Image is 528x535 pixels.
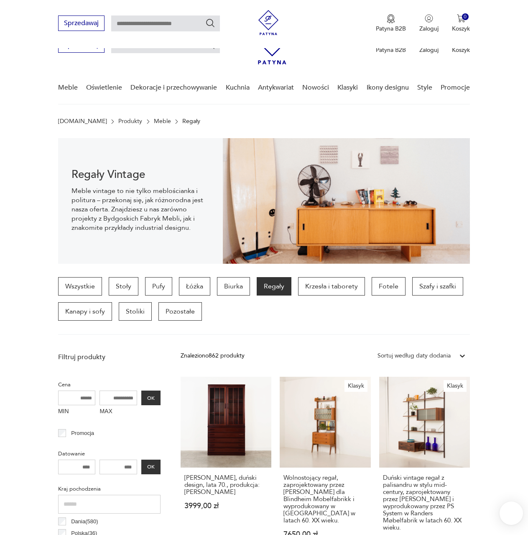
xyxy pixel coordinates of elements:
[419,46,439,54] p: Zaloguj
[58,405,96,419] label: MIN
[376,14,406,33] a: Ikona medaluPatyna B2B
[337,72,358,104] a: Klasyki
[441,72,470,104] a: Promocje
[179,277,210,296] a: Łóżka
[387,14,395,23] img: Ikona medalu
[184,474,268,496] h3: [PERSON_NAME], duński design, lata 70., produkcja: [PERSON_NAME]
[99,405,137,419] label: MAX
[154,118,171,125] a: Meble
[182,118,200,125] p: Regały
[378,351,451,360] div: Sortuj według daty dodania
[71,429,94,438] p: Promocja
[257,277,291,296] a: Regały
[226,72,250,104] a: Kuchnia
[376,46,406,54] p: Patyna B2B
[417,72,432,104] a: Style
[500,502,523,525] iframe: Smartsupp widget button
[383,474,466,531] h3: Duński vintage regał z palisandru w stylu mid-century, zaprojektowany przez [PERSON_NAME] i wypro...
[130,72,217,104] a: Dekoracje i przechowywanie
[205,18,215,28] button: Szukaj
[109,277,138,296] a: Stoły
[302,72,329,104] a: Nowości
[372,277,406,296] a: Fotele
[452,46,470,54] p: Koszyk
[158,302,202,321] a: Pozostałe
[223,138,470,264] img: dff48e7735fce9207bfd6a1aaa639af4.png
[419,25,439,33] p: Zaloguj
[141,391,161,405] button: OK
[71,186,209,232] p: Meble vintage to nie tylko meblościanka i politura – przekonaj się, jak różnorodna jest nasza ofe...
[425,14,433,23] img: Ikonka użytkownika
[452,14,470,33] button: 0Koszyk
[145,277,172,296] a: Pufy
[217,277,250,296] a: Biurka
[58,449,161,458] p: Datowanie
[58,21,105,27] a: Sprzedawaj
[457,14,465,23] img: Ikona koszyka
[58,352,161,362] p: Filtruj produkty
[367,72,409,104] a: Ikony designu
[58,72,78,104] a: Meble
[462,13,469,21] div: 0
[376,25,406,33] p: Patyna B2B
[71,517,98,526] p: Dania ( 580 )
[258,72,294,104] a: Antykwariat
[412,277,463,296] a: Szafy i szafki
[119,302,152,321] a: Stoliki
[58,43,105,49] a: Sprzedawaj
[58,277,102,296] a: Wszystkie
[283,474,367,524] h3: Wolnostojący regał, zaprojektowany przez [PERSON_NAME] dla Blindheim Mobelfabrikk i wyprodukowany...
[376,14,406,33] button: Patyna B2B
[58,15,105,31] button: Sprzedawaj
[58,302,112,321] a: Kanapy i sofy
[452,25,470,33] p: Koszyk
[58,484,161,494] p: Kraj pochodzenia
[184,502,268,509] p: 3999,00 zł
[141,460,161,474] button: OK
[118,118,142,125] a: Produkty
[58,118,107,125] a: [DOMAIN_NAME]
[419,14,439,33] button: Zaloguj
[86,72,122,104] a: Oświetlenie
[71,170,209,180] h1: Regały Vintage
[298,277,365,296] a: Krzesła i taborety
[58,380,161,389] p: Cena
[181,351,245,360] div: Znaleziono 862 produkty
[256,10,281,35] img: Patyna - sklep z meblami i dekoracjami vintage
